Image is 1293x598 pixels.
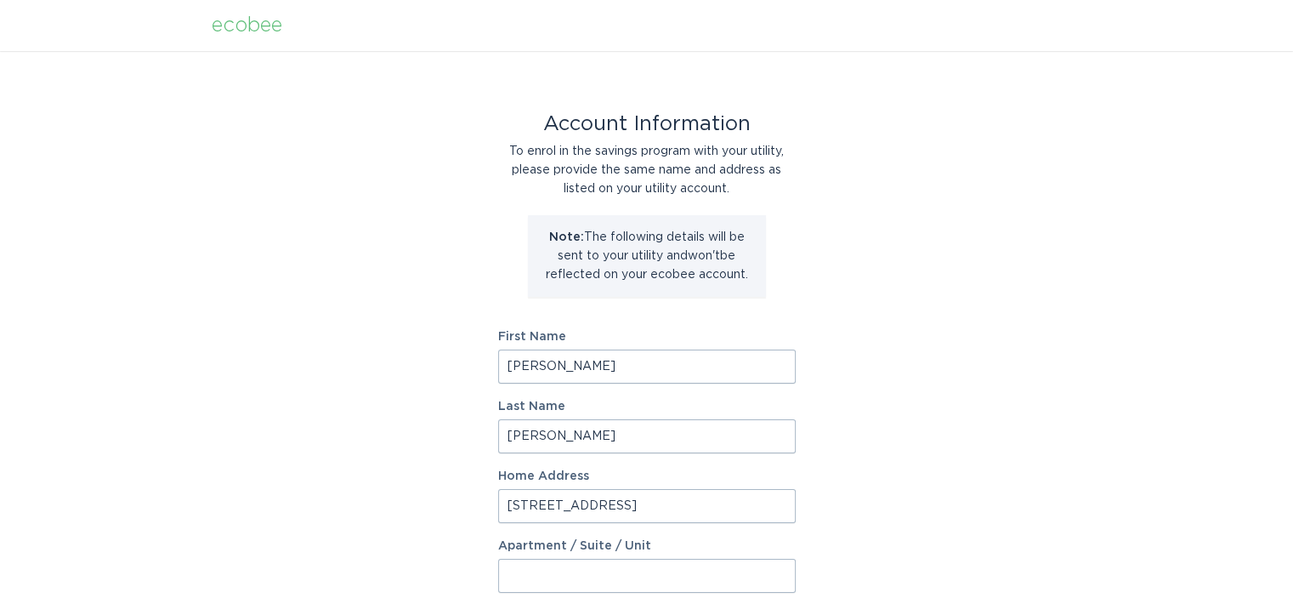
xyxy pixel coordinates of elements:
[549,231,584,243] strong: Note:
[498,142,796,198] div: To enrol in the savings program with your utility, please provide the same name and address as li...
[498,331,796,343] label: First Name
[498,540,796,552] label: Apartment / Suite / Unit
[498,470,796,482] label: Home Address
[498,115,796,134] div: Account Information
[212,16,282,35] div: ecobee
[498,401,796,413] label: Last Name
[541,228,753,284] p: The following details will be sent to your utility and won't be reflected on your ecobee account.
